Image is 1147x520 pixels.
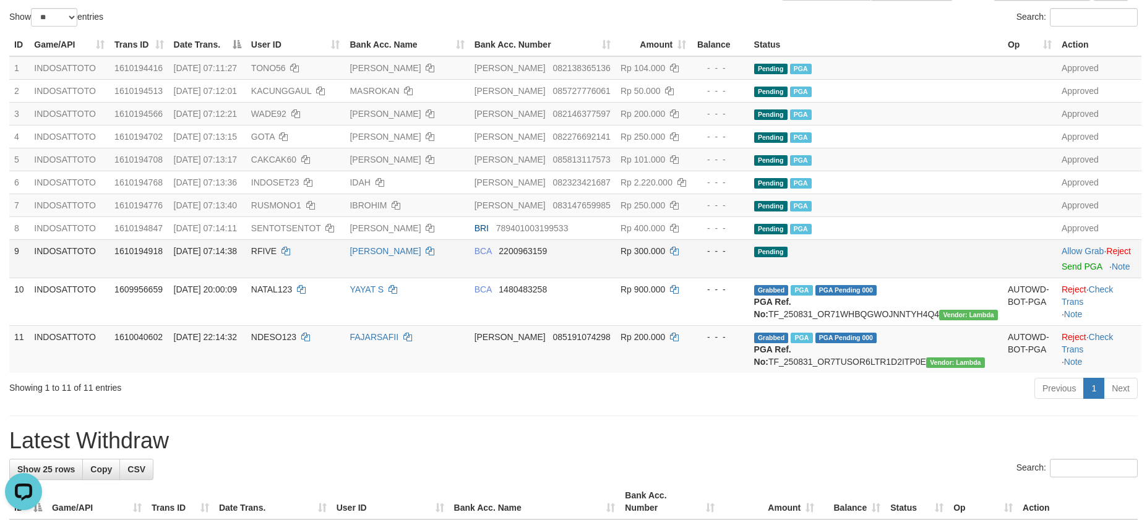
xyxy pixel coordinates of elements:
span: Copy 1480483258 to clipboard [499,284,547,294]
td: INDOSATTOTO [29,194,110,216]
span: BRI [475,223,489,233]
th: Bank Acc. Number: activate to sort column ascending [470,33,616,56]
span: 1610194776 [114,200,163,210]
div: - - - [696,108,744,120]
td: INDOSATTOTO [29,171,110,194]
span: [DATE] 07:12:01 [174,86,237,96]
span: 1610194847 [114,223,163,233]
span: Copy 082323421687 to clipboard [552,177,610,187]
span: Rp 2.220.000 [621,177,672,187]
span: Show 25 rows [17,464,75,474]
th: Op: activate to sort column ascending [1003,33,1057,56]
input: Search: [1050,459,1138,477]
a: IDAH [350,177,370,187]
span: PGA Pending [815,285,877,296]
th: Amount: activate to sort column ascending [616,33,691,56]
b: PGA Ref. No: [754,344,791,367]
span: SENTOTSENTOT [251,223,321,233]
td: Approved [1057,79,1141,102]
span: Grabbed [754,333,789,343]
th: Trans ID: activate to sort column ascending [110,33,168,56]
td: 11 [9,325,29,373]
td: INDOSATTOTO [29,56,110,80]
span: Vendor URL: https://order7.1velocity.biz [926,357,985,368]
a: [PERSON_NAME] [350,223,421,233]
span: TONO56 [251,63,286,73]
th: Trans ID: activate to sort column ascending [147,484,214,519]
div: - - - [696,245,744,257]
span: NATAL123 [251,284,292,294]
a: Send PGA [1062,262,1102,271]
a: 1 [1083,378,1104,399]
div: - - - [696,153,744,166]
span: [PERSON_NAME] [475,63,546,73]
span: Pending [754,201,788,211]
span: [PERSON_NAME] [475,155,546,164]
td: Approved [1057,125,1141,148]
td: INDOSATTOTO [29,125,110,148]
span: [DATE] 22:14:32 [174,332,237,342]
span: Marked by bykanggota2 [790,178,812,189]
td: 1 [9,56,29,80]
div: - - - [696,62,744,74]
span: RUSMONO1 [251,200,301,210]
span: [DATE] 20:00:09 [174,284,237,294]
td: 8 [9,216,29,239]
label: Search: [1016,8,1138,27]
span: Pending [754,132,788,143]
span: Marked by bykanggota2 [790,87,812,97]
span: Copy [90,464,112,474]
b: PGA Ref. No: [754,297,791,319]
th: Amount: activate to sort column ascending [720,484,819,519]
span: Pending [754,109,788,120]
a: [PERSON_NAME] [350,109,421,119]
td: · [1057,239,1141,278]
span: [DATE] 07:14:11 [174,223,237,233]
span: Rp 50.000 [621,86,661,96]
span: Copy 789401003199533 to clipboard [496,223,569,233]
span: [PERSON_NAME] [475,200,546,210]
span: BCA [475,284,492,294]
span: Rp 200.000 [621,109,665,119]
span: Rp 300.000 [621,246,665,256]
h1: Latest Withdraw [9,428,1138,453]
th: ID [9,33,29,56]
span: Pending [754,178,788,189]
span: 1610194416 [114,63,163,73]
td: Approved [1057,171,1141,194]
div: - - - [696,222,744,234]
a: CSV [119,459,153,480]
td: INDOSATTOTO [29,216,110,239]
span: Pending [754,87,788,97]
span: NDESO123 [251,332,296,342]
a: [PERSON_NAME] [350,63,421,73]
span: 1609956659 [114,284,163,294]
a: [PERSON_NAME] [350,155,421,164]
td: Approved [1057,216,1141,239]
span: Rp 400.000 [621,223,665,233]
th: Action [1057,33,1141,56]
span: [DATE] 07:14:38 [174,246,237,256]
span: Copy 2200963159 to clipboard [499,246,547,256]
td: INDOSATTOTO [29,102,110,125]
div: - - - [696,85,744,97]
span: 1610194513 [114,86,163,96]
span: [DATE] 07:13:15 [174,132,237,142]
span: 1610194708 [114,155,163,164]
a: Reject [1106,246,1131,256]
span: Copy 085191074298 to clipboard [552,332,610,342]
div: - - - [696,176,744,189]
th: Date Trans.: activate to sort column descending [169,33,246,56]
span: [PERSON_NAME] [475,109,546,119]
span: RFIVE [251,246,277,256]
th: Bank Acc. Name: activate to sort column ascending [345,33,469,56]
th: Game/API: activate to sort column ascending [29,33,110,56]
span: Grabbed [754,285,789,296]
input: Search: [1050,8,1138,27]
span: Marked by bykanggota2 [790,64,812,74]
th: Op: activate to sort column ascending [948,484,1018,519]
span: Copy 082146377597 to clipboard [552,109,610,119]
span: PGA Pending [815,333,877,343]
span: CAKCAK60 [251,155,296,164]
span: [PERSON_NAME] [475,86,546,96]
